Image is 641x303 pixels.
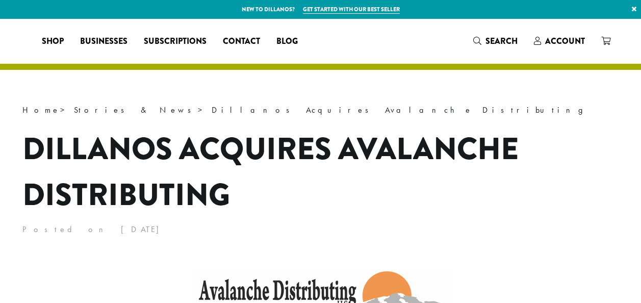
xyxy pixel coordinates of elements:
span: Shop [42,35,64,48]
span: Subscriptions [144,35,207,48]
a: Get started with our best seller [303,5,400,14]
a: Shop [34,33,72,49]
span: Blog [276,35,298,48]
span: Dillanos Acquires Avalanche Distributing [212,105,593,115]
a: Home [22,105,60,115]
p: Posted on [DATE] [22,222,619,237]
a: Stories & News [74,105,198,115]
span: Account [545,35,585,47]
span: Businesses [80,35,127,48]
span: Search [485,35,518,47]
span: > > [22,105,593,115]
a: Search [465,33,526,49]
span: Contact [223,35,260,48]
h1: Dillanos Acquires Avalanche Distributing [22,126,619,218]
